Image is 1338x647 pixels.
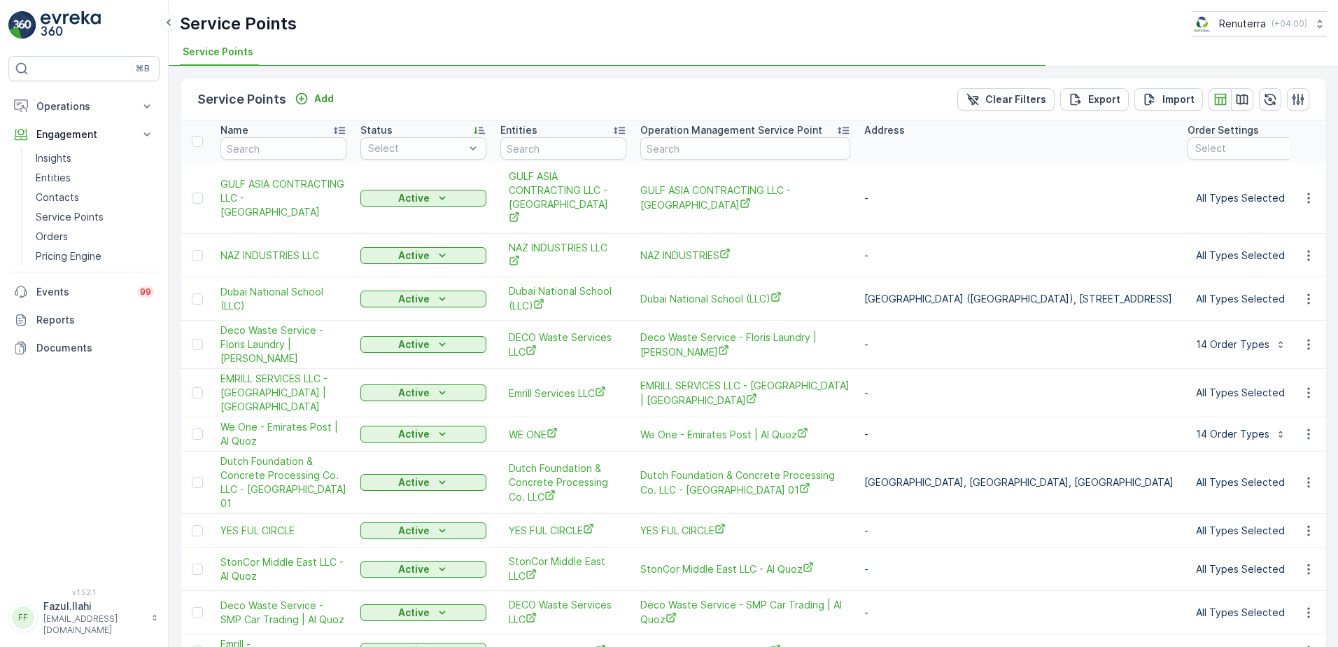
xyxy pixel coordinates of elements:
[220,323,346,366] a: Deco Waste Service - Floris Laundry | Jabel Ali
[192,387,203,398] div: Toggle Row Selected
[1188,123,1259,137] p: Order Settings
[398,475,430,489] p: Active
[41,11,101,39] img: logo_light-DOdMpM7g.png
[360,336,486,353] button: Active
[220,454,346,510] span: Dutch Foundation & Concrete Processing Co. LLC - [GEOGRAPHIC_DATA] 01
[30,148,160,168] a: Insights
[398,249,430,263] p: Active
[640,331,850,359] span: Deco Waste Service - Floris Laundry | [PERSON_NAME]
[1219,17,1266,31] p: Renuterra
[360,474,486,491] button: Active
[500,123,537,137] p: Entities
[192,525,203,536] div: Toggle Row Selected
[220,454,346,510] a: Dutch Foundation & Concrete Processing Co. LLC - EMAAR Marina Place 01
[640,379,850,408] span: EMRILL SERVICES LLC - [GEOGRAPHIC_DATA] | [GEOGRAPHIC_DATA]
[509,555,618,583] a: StonCor Middle East LLC
[509,331,618,359] a: DECO Waste Services LLC
[509,598,618,627] a: DECO Waste Services LLC
[36,249,101,263] p: Pricing Engine
[1188,333,1295,356] button: 14 Order Types
[509,169,618,226] span: GULF ASIA CONTRACTING LLC - [GEOGRAPHIC_DATA]
[8,92,160,120] button: Operations
[30,188,160,207] a: Contacts
[140,286,151,298] p: 99
[36,127,132,141] p: Engagement
[1088,92,1120,106] p: Export
[360,247,486,264] button: Active
[640,523,850,538] a: YES FUL CIRCLE
[180,13,297,35] p: Service Points
[1192,16,1213,32] img: Screenshot_2024-07-26_at_13.33.01.png
[985,92,1046,106] p: Clear Filters
[220,555,346,583] a: StonCor Middle East LLC - Al Quoz
[36,210,104,224] p: Service Points
[192,477,203,488] div: Toggle Row Selected
[220,177,346,219] span: GULF ASIA CONTRACTING LLC - [GEOGRAPHIC_DATA]
[314,92,334,106] p: Add
[36,285,129,299] p: Events
[509,284,618,313] a: Dubai National School (LLC)
[220,177,346,219] a: GULF ASIA CONTRACTING LLC - Dubai Maritime City
[1272,18,1307,29] p: ( +04:00 )
[220,372,346,414] span: EMRILL SERVICES LLC - [GEOGRAPHIC_DATA] | [GEOGRAPHIC_DATA]
[360,291,486,307] button: Active
[398,292,430,306] p: Active
[1188,423,1295,445] button: 14 Order Types
[509,523,618,538] a: YES FUL CIRCLE
[220,285,346,313] a: Dubai National School (LLC)
[509,427,618,442] a: WE ONE
[640,248,850,263] a: NAZ INDUSTRIES
[1195,141,1292,155] p: Select
[8,588,160,597] span: v 1.52.1
[289,90,339,107] button: Add
[640,291,850,306] a: Dubai National School (LLC)
[640,598,850,627] span: Deco Waste Service - SMP Car Trading | Al Quoz
[36,99,132,113] p: Operations
[864,475,1174,489] p: [GEOGRAPHIC_DATA], [GEOGRAPHIC_DATA], [GEOGRAPHIC_DATA]
[36,341,154,355] p: Documents
[192,429,203,440] div: Toggle Row Selected
[1134,88,1203,111] button: Import
[500,137,626,160] input: Search
[220,249,346,263] a: NAZ INDUSTRIES LLC
[36,313,154,327] p: Reports
[8,11,36,39] img: logo
[1196,562,1305,576] p: All Types Selected
[360,384,486,401] button: Active
[36,190,79,204] p: Contacts
[1196,249,1305,263] p: All Types Selected
[857,417,1181,452] td: -
[8,306,160,334] a: Reports
[192,564,203,575] div: Toggle Row Selected
[360,604,486,621] button: Active
[1060,88,1129,111] button: Export
[192,193,203,204] div: Toggle Row Selected
[30,246,160,266] a: Pricing Engine
[12,606,34,629] div: FF
[640,379,850,408] a: EMRILL SERVICES LLC - Dubai Downtown | Business Bay
[220,599,346,627] a: Deco Waste Service - SMP Car Trading | Al Quoz
[1196,191,1305,205] p: All Types Selected
[857,514,1181,548] td: -
[857,234,1181,277] td: -
[509,386,618,401] a: Emrill Services LLC
[1192,11,1327,36] button: Renuterra(+04:00)
[220,323,346,366] span: Deco Waste Service - Floris Laundry | [PERSON_NAME]
[220,420,346,448] span: We One - Emirates Post | Al Quoz
[192,607,203,618] div: Toggle Row Selected
[220,524,346,538] span: YES FUL CIRCLE
[509,241,618,270] a: NAZ INDUSTRIES LLC
[640,183,850,212] a: GULF ASIA CONTRACTING LLC - Dubai Maritime City
[1196,386,1305,400] p: All Types Selected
